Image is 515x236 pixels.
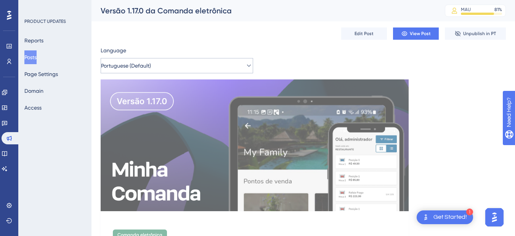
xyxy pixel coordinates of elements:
div: Open Get Started! checklist, remaining modules: 1 [417,210,473,224]
button: Portuguese (Default) [101,58,253,73]
span: Need Help? [18,2,48,11]
div: Versão 1.17.0 da Comanda eletrônica [101,5,426,16]
div: MAU [461,6,471,13]
div: Get Started! [433,213,467,221]
button: Page Settings [24,67,58,81]
div: 81 % [494,6,502,13]
div: 1 [466,209,473,215]
button: Access [24,101,42,115]
span: Portuguese (Default) [101,61,151,70]
img: launcher-image-alternative-text [421,213,430,222]
button: Domain [24,84,43,98]
iframe: UserGuiding AI Assistant Launcher [483,206,506,229]
button: View Post [393,27,439,40]
span: Unpublish in PT [463,31,496,37]
span: Edit Post [355,31,374,37]
button: Posts [24,50,37,64]
span: Language [101,46,126,55]
img: file-1754421354087.png [101,79,409,211]
span: View Post [410,31,431,37]
div: PRODUCT UPDATES [24,18,66,24]
button: Edit Post [341,27,387,40]
button: Reports [24,34,43,47]
button: Unpublish in PT [445,27,506,40]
